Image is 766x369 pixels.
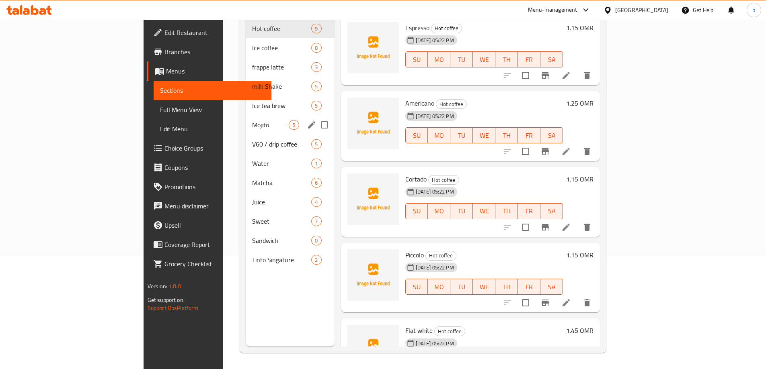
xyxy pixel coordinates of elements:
[147,177,271,196] a: Promotions
[561,222,571,232] a: Edit menu item
[566,173,593,185] h6: 1.15 OMR
[544,281,560,293] span: SA
[252,216,311,226] span: Sweet
[147,23,271,42] a: Edit Restaurant
[473,203,495,219] button: WE
[252,62,311,72] span: frappe latte
[566,249,593,261] h6: 1.15 OMR
[540,203,563,219] button: SA
[252,43,311,53] div: Ice coffee
[311,255,321,265] div: items
[566,22,593,33] h6: 1.15 OMR
[577,142,597,161] button: delete
[164,163,265,172] span: Coupons
[311,159,321,168] div: items
[160,124,265,134] span: Edit Menu
[148,281,167,292] span: Version:
[517,219,534,236] span: Select to update
[246,16,334,273] nav: Menu sections
[312,256,321,264] span: 2
[540,279,563,295] button: SA
[405,51,428,67] button: SU
[431,54,447,65] span: MO
[450,127,473,143] button: TU
[164,240,265,249] span: Coverage Report
[164,28,265,37] span: Edit Restaurant
[147,235,271,254] a: Coverage Report
[347,98,399,149] img: Americano
[246,231,334,250] div: Sandwich0
[252,255,311,265] div: Tinto Singature
[166,66,265,76] span: Menus
[425,251,456,261] div: Hot coffee
[311,43,321,53] div: items
[164,259,265,269] span: Grocery Checklist
[312,83,321,90] span: 5
[521,130,537,141] span: FR
[252,178,311,188] span: Matcha
[252,82,311,91] span: milk Shake
[528,5,577,15] div: Menu-management
[473,279,495,295] button: WE
[147,139,271,158] a: Choice Groups
[517,294,534,311] span: Select to update
[246,192,334,212] div: Juice4
[499,130,515,141] span: TH
[431,24,462,33] span: Hot coffee
[312,141,321,148] span: 5
[473,127,495,143] button: WE
[154,81,271,100] a: Sections
[246,173,334,192] div: Matcha6
[147,158,271,177] a: Coupons
[615,6,668,14] div: [GEOGRAPHIC_DATA]
[164,47,265,57] span: Branches
[246,19,334,38] div: Hot coffee9
[311,139,321,149] div: items
[252,159,311,168] div: Water
[160,105,265,114] span: Full Menu View
[246,135,334,154] div: V60 / drip coffee5
[476,54,492,65] span: WE
[521,205,537,217] span: FR
[426,251,456,260] span: Hot coffee
[428,203,450,219] button: MO
[409,281,425,293] span: SU
[289,121,298,129] span: 5
[413,37,457,44] span: [DATE] 05:22 PM
[154,119,271,139] a: Edit Menu
[252,120,289,130] div: Mojito
[476,205,492,217] span: WE
[147,61,271,81] a: Menus
[312,44,321,52] span: 8
[246,250,334,269] div: Tinto Singature2
[544,205,560,217] span: SA
[495,203,518,219] button: TH
[428,51,450,67] button: MO
[405,97,434,109] span: Americano
[246,212,334,231] div: Sweet7
[540,51,563,67] button: SA
[521,281,537,293] span: FR
[252,101,311,110] div: Ice tea brew
[289,120,299,130] div: items
[413,340,457,347] span: [DATE] 05:22 PM
[544,130,560,141] span: SA
[148,303,199,313] a: Support.OpsPlatform
[413,112,457,120] span: [DATE] 05:22 PM
[311,197,321,207] div: items
[311,24,321,33] div: items
[577,66,597,85] button: delete
[518,127,540,143] button: FR
[312,218,321,225] span: 7
[431,281,447,293] span: MO
[431,24,462,33] div: Hot coffee
[306,119,318,131] button: edit
[405,22,429,34] span: Espresso
[499,54,515,65] span: TH
[431,130,447,141] span: MO
[147,216,271,235] a: Upsell
[435,327,465,336] span: Hot coffee
[312,160,321,167] span: 1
